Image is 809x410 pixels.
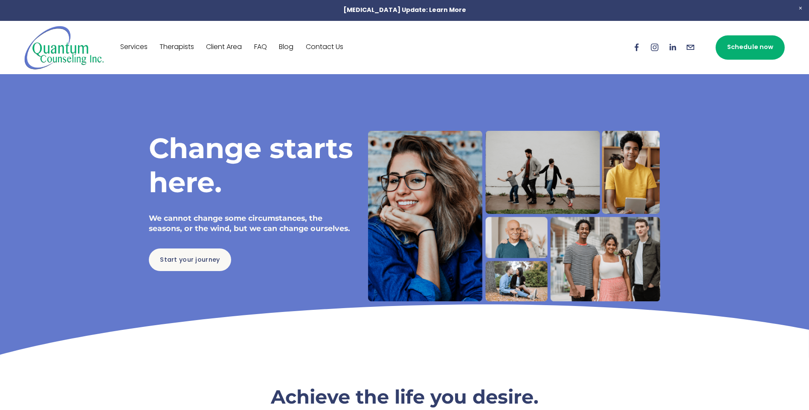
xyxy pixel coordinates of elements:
h4: We cannot change some circumstances, the seasons, or the wind, but we can change ourselves. [149,213,354,234]
a: FAQ [254,40,267,54]
a: Start your journey [149,248,232,271]
img: Quantum Counseling Inc. | Change starts here. [24,25,104,70]
a: Services [120,40,148,54]
h2: Achieve the life you desire. [213,384,597,409]
a: Client Area [206,40,242,54]
a: Blog [279,40,293,54]
a: Schedule now [716,35,785,60]
a: Facebook [632,43,641,52]
a: Instagram [650,43,659,52]
a: Therapists [159,40,194,54]
a: LinkedIn [668,43,677,52]
h1: Change starts here. [149,131,354,199]
a: info@quantumcounselinginc.com [686,43,695,52]
a: Contact Us [306,40,343,54]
